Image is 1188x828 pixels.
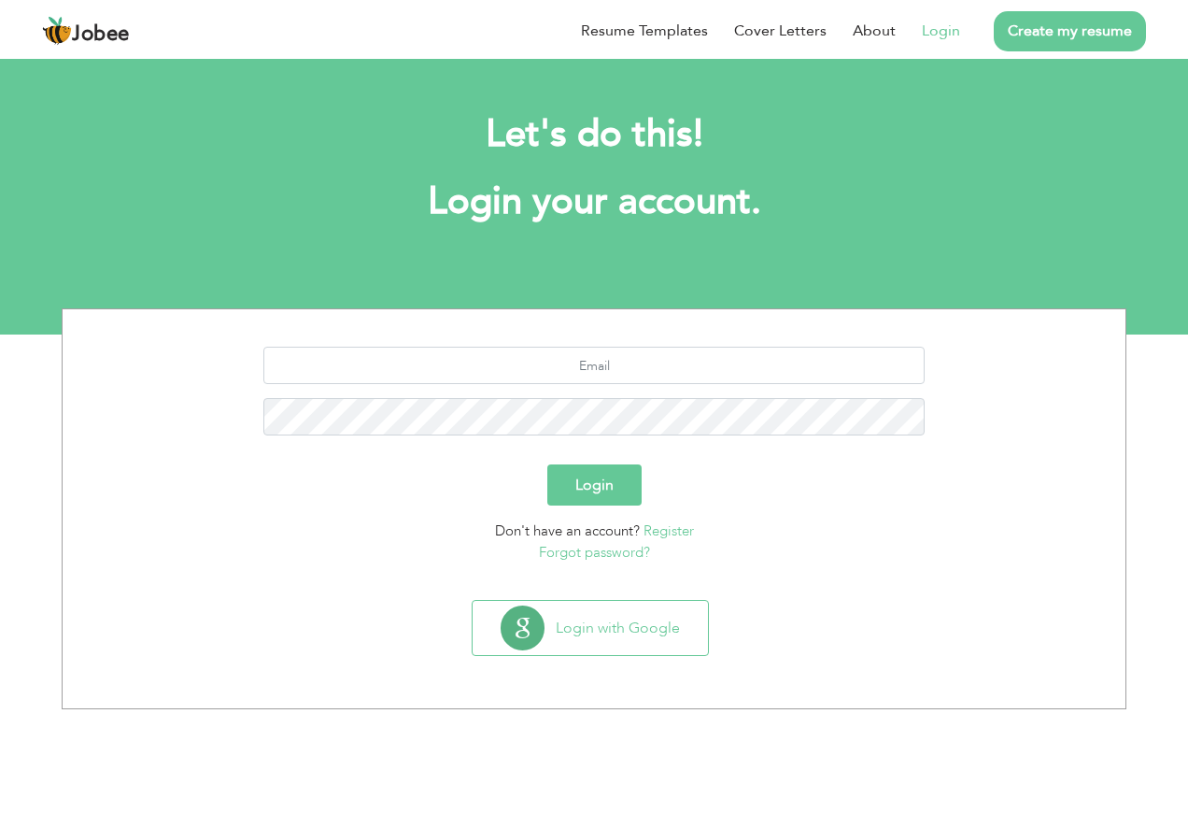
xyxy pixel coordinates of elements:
[473,601,708,655] button: Login with Google
[922,20,960,42] a: Login
[994,11,1146,51] a: Create my resume
[643,521,694,540] a: Register
[581,20,708,42] a: Resume Templates
[547,464,642,506] button: Login
[853,20,896,42] a: About
[734,20,827,42] a: Cover Letters
[495,521,640,540] span: Don't have an account?
[42,16,130,46] a: Jobee
[42,16,72,46] img: jobee.io
[539,543,650,562] a: Forgot password?
[90,110,1098,159] h2: Let's do this!
[72,24,130,45] span: Jobee
[263,347,926,384] input: Email
[90,178,1098,226] h1: Login your account.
